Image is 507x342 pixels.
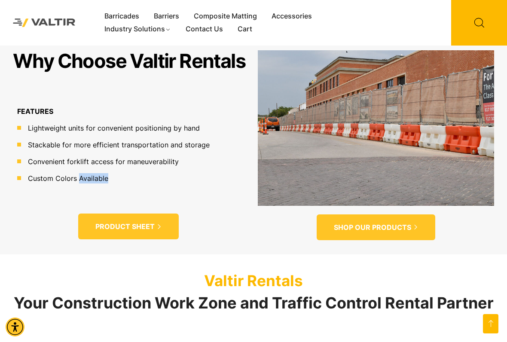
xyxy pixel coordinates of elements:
[26,156,179,167] span: Convenient forklift access for maneuverability
[178,23,230,36] a: Contact Us
[26,173,108,183] span: Custom Colors Available
[334,223,411,232] span: SHOP OUR PRODUCTS
[186,10,264,23] a: Composite Matting
[17,107,53,116] b: FEATURES
[258,50,494,205] img: SHOP OUR PRODUCTS
[26,123,200,133] span: Lightweight units for convenient positioning by hand
[97,10,147,23] a: Barricades
[78,214,179,240] a: PRODUCT SHEET
[147,10,186,23] a: Barriers
[6,318,24,336] div: Accessibility Menu
[264,10,319,23] a: Accessories
[6,12,82,34] img: Valtir Rentals
[230,23,260,36] a: Cart
[317,214,435,241] a: SHOP OUR PRODUCTS
[483,314,498,333] a: Open this option
[9,272,498,290] p: Valtir Rentals
[95,222,155,231] span: PRODUCT SHEET
[13,50,245,72] h2: Why Choose Valtir Rentals
[26,140,210,150] span: Stackable for more efficient transportation and storage
[9,295,498,312] h2: Your Construction Work Zone and Traffic Control Rental Partner
[97,23,178,36] a: Industry Solutions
